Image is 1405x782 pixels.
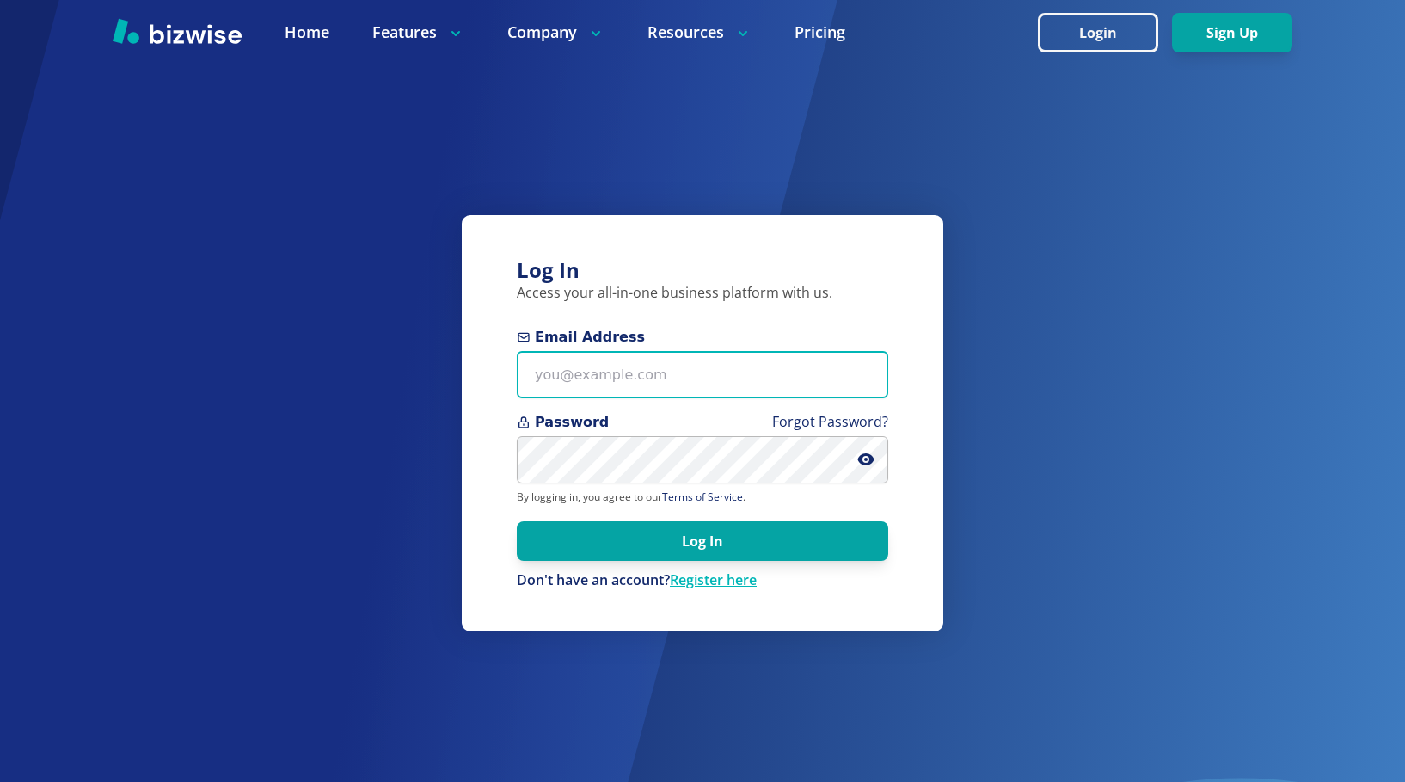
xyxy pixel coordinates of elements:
[285,22,329,43] a: Home
[662,490,743,504] a: Terms of Service
[795,22,845,43] a: Pricing
[772,412,888,431] a: Forgot Password?
[113,18,242,44] img: Bizwise Logo
[517,284,888,303] p: Access your all-in-one business platform with us.
[517,521,888,561] button: Log In
[517,412,888,433] span: Password
[372,22,464,43] p: Features
[1172,13,1292,52] button: Sign Up
[670,570,757,589] a: Register here
[517,490,888,504] p: By logging in, you agree to our .
[517,327,888,348] span: Email Address
[517,351,888,398] input: you@example.com
[517,571,888,590] p: Don't have an account?
[1172,25,1292,41] a: Sign Up
[507,22,604,43] p: Company
[1038,25,1172,41] a: Login
[647,22,752,43] p: Resources
[1038,13,1158,52] button: Login
[517,571,888,590] div: Don't have an account?Register here
[517,256,888,285] h3: Log In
